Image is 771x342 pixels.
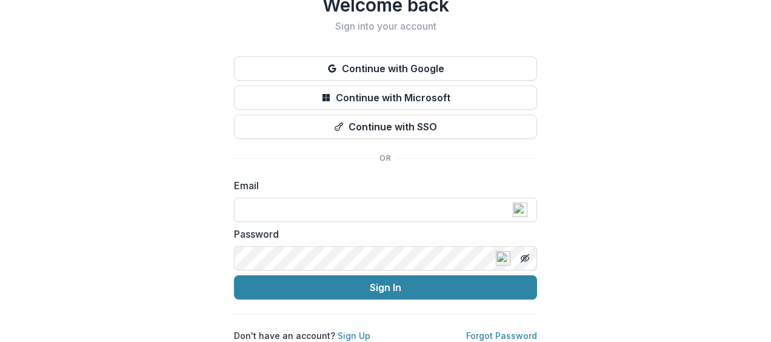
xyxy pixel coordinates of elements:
h2: Sign into your account [234,21,537,32]
a: Sign Up [338,330,370,341]
button: Toggle password visibility [515,249,535,268]
button: Continue with Google [234,56,537,81]
img: npw-badge-icon-locked.svg [513,203,527,217]
p: Don't have an account? [234,329,370,342]
img: npw-badge-icon-locked.svg [496,251,510,266]
label: Email [234,178,530,193]
a: Forgot Password [466,330,537,341]
button: Sign In [234,275,537,300]
button: Continue with Microsoft [234,85,537,110]
label: Password [234,227,530,241]
button: Continue with SSO [234,115,537,139]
